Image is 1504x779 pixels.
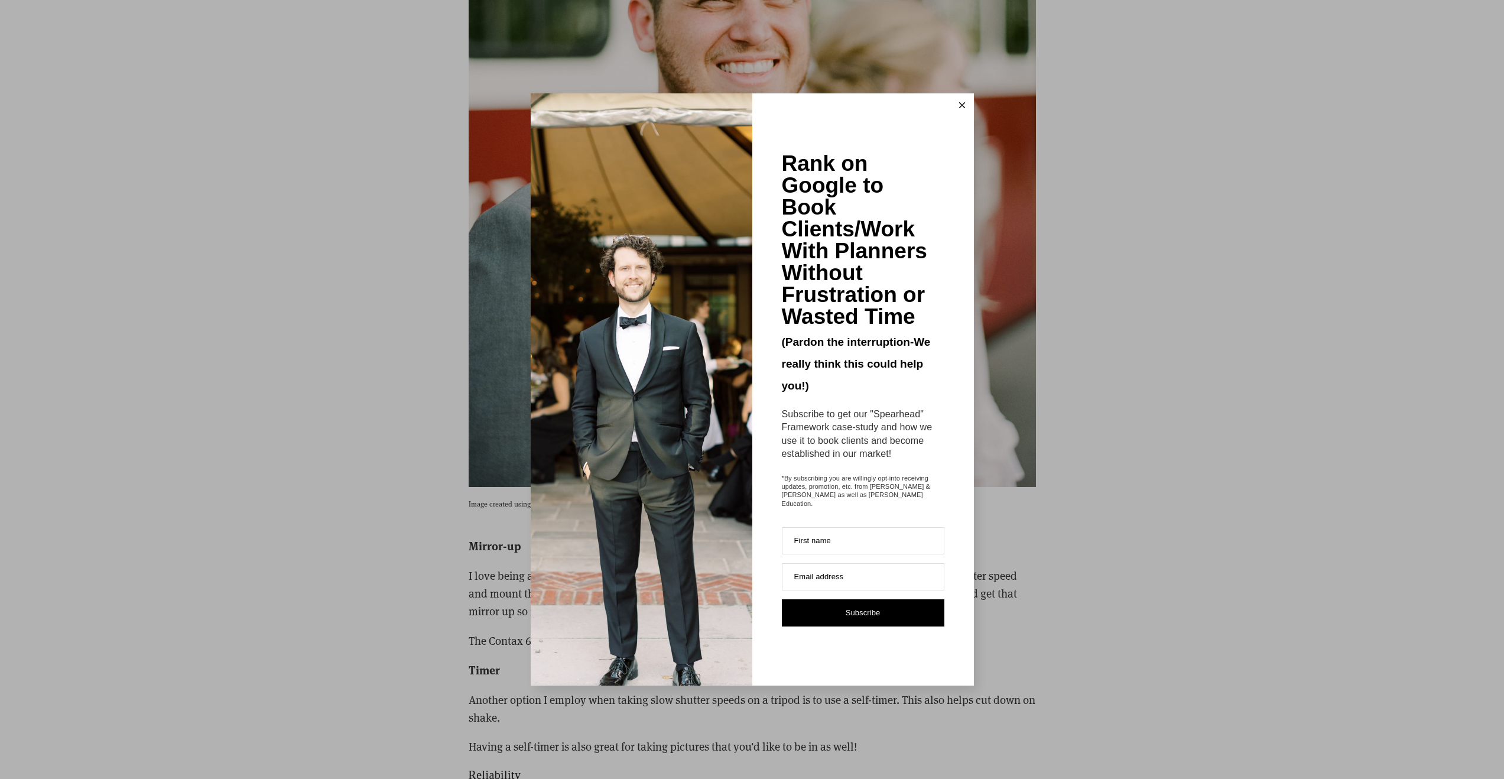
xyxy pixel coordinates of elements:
[846,608,881,617] span: Subscribe
[782,336,931,392] span: (Pardon the interruption-We really think this could help you!)
[782,474,944,508] span: *By subscribing you are willingly opt-into receiving updates, promotion, etc. from [PERSON_NAME] ...
[782,599,944,627] button: Subscribe
[782,152,944,327] div: Rank on Google to Book Clients/Work With Planners Without Frustration or Wasted Time
[782,408,944,461] div: Subscribe to get our "Spearhead" Framework case-study and how we use it to book clients and becom...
